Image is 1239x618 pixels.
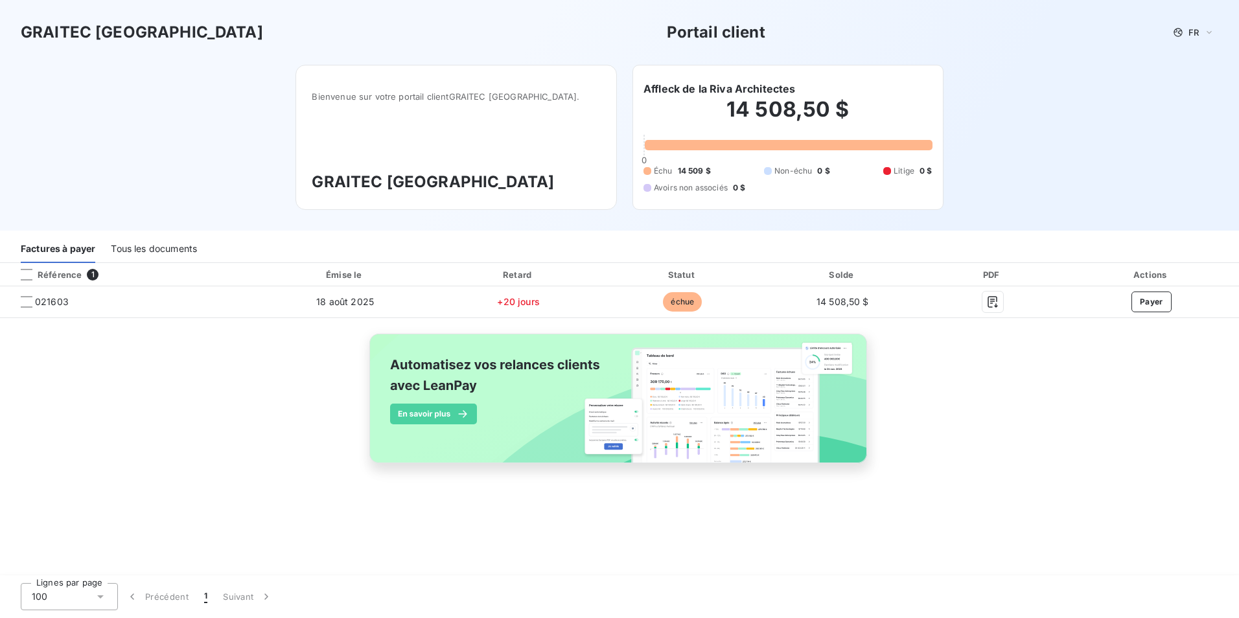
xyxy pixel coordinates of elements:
[204,590,207,603] span: 1
[215,583,281,610] button: Suivant
[118,583,196,610] button: Précédent
[32,590,47,603] span: 100
[196,583,215,610] button: 1
[816,296,869,307] span: 14 508,50 $
[438,268,599,281] div: Retard
[663,292,702,312] span: échue
[316,296,374,307] span: 18 août 2025
[733,182,745,194] span: 0 $
[358,326,881,485] img: banner
[604,268,761,281] div: Statut
[257,268,433,281] div: Émise le
[21,236,95,263] div: Factures à payer
[1188,27,1199,38] span: FR
[654,165,673,177] span: Échu
[678,165,711,177] span: 14 509 $
[774,165,812,177] span: Non-échu
[643,97,932,135] h2: 14 508,50 $
[312,170,601,194] h3: GRAITEC [GEOGRAPHIC_DATA]
[312,91,601,102] span: Bienvenue sur votre portail client GRAITEC [GEOGRAPHIC_DATA] .
[21,21,263,44] h3: GRAITEC [GEOGRAPHIC_DATA]
[497,296,539,307] span: +20 jours
[924,268,1061,281] div: PDF
[1066,268,1236,281] div: Actions
[1131,292,1172,312] button: Payer
[642,155,647,165] span: 0
[817,165,829,177] span: 0 $
[10,269,82,280] div: Référence
[667,21,765,44] h3: Portail client
[643,81,796,97] h6: Affleck de la Riva Architectes
[654,182,728,194] span: Avoirs non associés
[894,165,914,177] span: Litige
[111,236,197,263] div: Tous les documents
[920,165,932,177] span: 0 $
[35,295,69,308] span: 021603
[87,269,98,280] span: 1
[766,268,919,281] div: Solde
